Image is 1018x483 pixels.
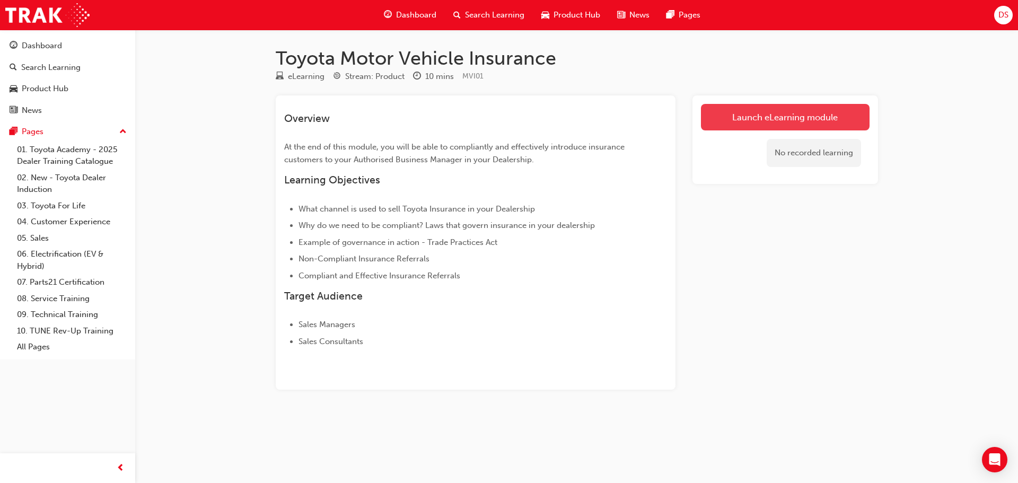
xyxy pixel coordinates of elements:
div: Type [276,70,324,83]
span: car-icon [541,8,549,22]
a: Product Hub [4,79,131,99]
span: Pages [679,9,700,21]
span: Why do we need to be compliant? Laws that govern insurance in your dealership [299,221,595,230]
div: News [22,104,42,117]
a: 09. Technical Training [13,306,131,323]
span: Learning Objectives [284,174,380,186]
a: 04. Customer Experience [13,214,131,230]
span: At the end of this module, you will be able to compliantly and effectively introduce insurance cu... [284,142,627,164]
span: News [629,9,650,21]
div: Pages [22,126,43,138]
a: Dashboard [4,36,131,56]
a: 10. TUNE Rev-Up Training [13,323,131,339]
span: Example of governance in action - Trade Practices Act [299,238,497,247]
button: DashboardSearch LearningProduct HubNews [4,34,131,122]
span: news-icon [617,8,625,22]
span: Compliant and Effective Insurance Referrals [299,271,460,280]
button: Pages [4,122,131,142]
span: DS [998,9,1008,21]
span: Sales Managers [299,320,355,329]
a: car-iconProduct Hub [533,4,609,26]
div: No recorded learning [767,139,861,167]
a: pages-iconPages [658,4,709,26]
span: prev-icon [117,462,125,475]
div: Stream: Product [345,71,405,83]
div: Open Intercom Messenger [982,447,1007,472]
a: 08. Service Training [13,291,131,307]
span: search-icon [10,63,17,73]
span: clock-icon [413,72,421,82]
img: Trak [5,3,90,27]
span: learningResourceType_ELEARNING-icon [276,72,284,82]
span: guage-icon [384,8,392,22]
a: 06. Electrification (EV & Hybrid) [13,246,131,274]
a: 02. New - Toyota Dealer Induction [13,170,131,198]
div: Duration [413,70,454,83]
div: 10 mins [425,71,454,83]
span: Dashboard [396,9,436,21]
span: up-icon [119,125,127,139]
div: Search Learning [21,62,81,74]
a: 07. Parts21 Certification [13,274,131,291]
div: Stream [333,70,405,83]
span: pages-icon [10,127,17,137]
a: Search Learning [4,58,131,77]
span: Search Learning [465,9,524,21]
span: car-icon [10,84,17,94]
span: Learning resource code [462,72,484,81]
span: Sales Consultants [299,337,363,346]
button: DS [994,6,1013,24]
a: Launch eLearning module [701,104,870,130]
span: target-icon [333,72,341,82]
span: news-icon [10,106,17,116]
span: guage-icon [10,41,17,51]
div: Product Hub [22,83,68,95]
a: 03. Toyota For Life [13,198,131,214]
a: search-iconSearch Learning [445,4,533,26]
div: Dashboard [22,40,62,52]
a: News [4,101,131,120]
span: Product Hub [554,9,600,21]
a: 05. Sales [13,230,131,247]
span: pages-icon [666,8,674,22]
a: guage-iconDashboard [375,4,445,26]
a: 01. Toyota Academy - 2025 Dealer Training Catalogue [13,142,131,170]
span: Overview [284,112,330,125]
h1: Toyota Motor Vehicle Insurance [276,47,878,70]
span: Target Audience [284,290,363,302]
span: What channel is used to sell Toyota Insurance in your Dealership [299,204,535,214]
a: All Pages [13,339,131,355]
span: Non-Compliant Insurance Referrals [299,254,429,264]
a: news-iconNews [609,4,658,26]
span: search-icon [453,8,461,22]
div: eLearning [288,71,324,83]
